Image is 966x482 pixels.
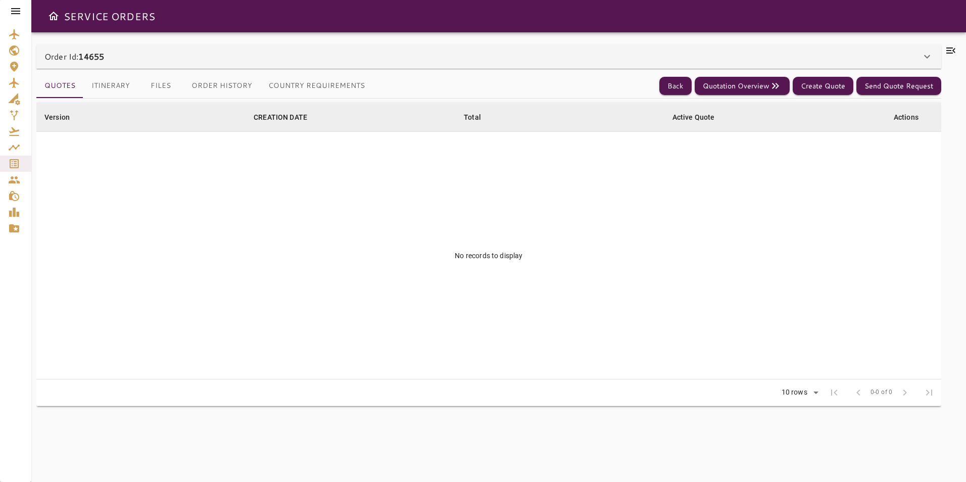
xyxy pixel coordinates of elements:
[44,111,70,123] div: Version
[36,132,941,379] td: No records to display
[871,388,893,398] span: 0-0 of 0
[36,44,941,69] div: Order Id:14655
[846,380,871,405] span: Previous Page
[659,77,692,95] button: Back
[779,388,810,397] div: 10 rows
[44,111,83,123] span: Version
[917,380,941,405] span: Last Page
[775,385,822,400] div: 10 rows
[44,51,104,63] p: Order Id:
[183,74,260,98] button: Order History
[36,74,83,98] button: Quotes
[83,74,138,98] button: Itinerary
[464,111,481,123] div: Total
[793,77,853,95] button: Create Quote
[64,8,155,24] h6: SERVICE ORDERS
[822,380,846,405] span: First Page
[464,111,494,123] span: Total
[695,77,790,95] button: Quotation Overview
[254,111,320,123] span: CREATION DATE
[43,6,64,26] button: Open drawer
[672,111,715,123] div: Active Quote
[138,74,183,98] button: Files
[254,111,307,123] div: CREATION DATE
[672,111,728,123] span: Active Quote
[893,380,917,405] span: Next Page
[36,74,373,98] div: basic tabs example
[78,51,104,62] b: 14655
[260,74,373,98] button: Country Requirements
[856,77,941,95] button: Send Quote Request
